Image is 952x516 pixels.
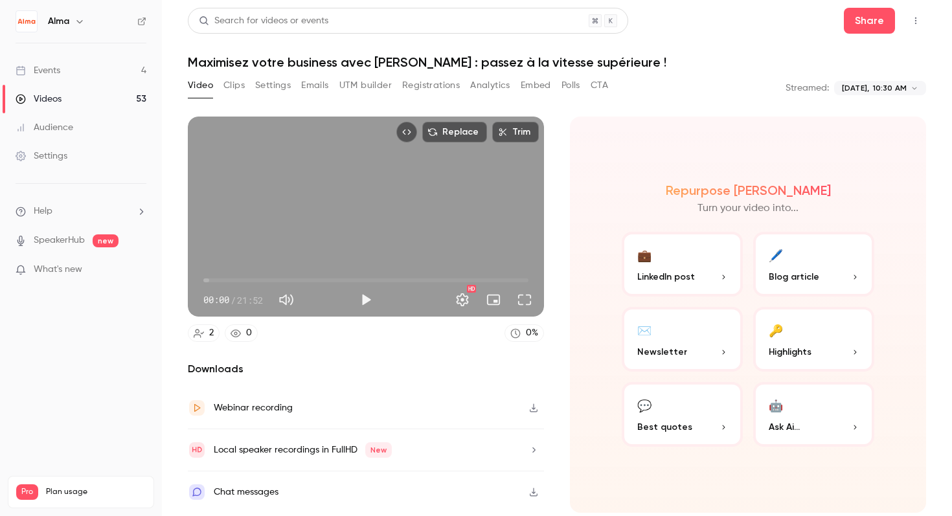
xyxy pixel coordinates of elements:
[273,287,299,313] button: Mute
[769,245,783,265] div: 🖊️
[637,320,652,340] div: ✉️
[16,205,146,218] li: help-dropdown-opener
[188,361,544,377] h2: Downloads
[753,382,874,447] button: 🤖Ask Ai...
[666,183,831,198] h2: Repurpose [PERSON_NAME]
[753,307,874,372] button: 🔑Highlights
[492,122,539,142] button: Trim
[246,326,252,340] div: 0
[769,345,811,359] span: Highlights
[199,14,328,28] div: Search for videos or events
[697,201,799,216] p: Turn your video into...
[470,75,510,96] button: Analytics
[622,382,743,447] button: 💬Best quotes
[46,487,146,497] span: Plan usage
[16,93,62,106] div: Videos
[353,287,379,313] button: Play
[16,64,60,77] div: Events
[34,263,82,276] span: What's new
[504,324,544,342] a: 0%
[48,15,69,28] h6: Alma
[225,324,258,342] a: 0
[521,75,551,96] button: Embed
[873,82,907,94] span: 10:30 AM
[637,270,695,284] span: LinkedIn post
[301,75,328,96] button: Emails
[214,400,293,416] div: Webinar recording
[188,75,213,96] button: Video
[769,270,819,284] span: Blog article
[753,232,874,297] button: 🖊️Blog article
[591,75,608,96] button: CTA
[467,285,476,293] div: HD
[188,324,220,342] a: 2
[231,293,236,307] span: /
[203,293,229,307] span: 00:00
[34,205,52,218] span: Help
[255,75,291,96] button: Settings
[16,121,73,134] div: Audience
[402,75,460,96] button: Registrations
[449,287,475,313] button: Settings
[769,395,783,415] div: 🤖
[637,345,687,359] span: Newsletter
[131,264,146,276] iframe: Noticeable Trigger
[422,122,487,142] button: Replace
[34,234,85,247] a: SpeakerHub
[16,11,37,32] img: Alma
[637,420,692,434] span: Best quotes
[214,484,278,500] div: Chat messages
[905,10,926,31] button: Top Bar Actions
[637,245,652,265] div: 💼
[237,293,263,307] span: 21:52
[622,307,743,372] button: ✉️Newsletter
[512,287,538,313] button: Full screen
[16,484,38,500] span: Pro
[365,442,392,458] span: New
[203,293,263,307] div: 00:00
[842,82,869,94] span: [DATE],
[769,420,800,434] span: Ask Ai...
[93,234,119,247] span: new
[223,75,245,96] button: Clips
[844,8,895,34] button: Share
[526,326,538,340] div: 0 %
[209,326,214,340] div: 2
[769,320,783,340] div: 🔑
[396,122,417,142] button: Embed video
[786,82,829,95] p: Streamed:
[16,150,67,163] div: Settings
[622,232,743,297] button: 💼LinkedIn post
[339,75,392,96] button: UTM builder
[188,54,926,70] h1: Maximisez votre business avec [PERSON_NAME] : passez à la vitesse supérieure !
[637,395,652,415] div: 💬
[561,75,580,96] button: Polls
[481,287,506,313] button: Turn on miniplayer
[214,442,392,458] div: Local speaker recordings in FullHD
